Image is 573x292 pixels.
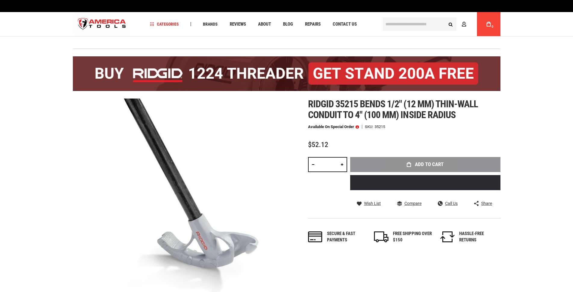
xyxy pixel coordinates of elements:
[364,201,381,206] span: Wish List
[73,13,131,36] a: store logo
[374,231,388,242] img: shipping
[73,56,500,91] img: BOGO: Buy the RIDGID® 1224 Threader (26092), get the 92467 200A Stand FREE!
[445,201,458,206] span: Call Us
[283,22,293,27] span: Blog
[357,201,381,206] a: Wish List
[333,22,357,27] span: Contact Us
[305,22,321,27] span: Repairs
[308,231,322,242] img: payments
[438,201,458,206] a: Call Us
[150,22,179,26] span: Categories
[330,20,360,28] a: Contact Us
[393,231,432,243] div: FREE SHIPPING OVER $150
[404,201,422,206] span: Compare
[365,125,375,129] strong: SKU
[227,20,249,28] a: Reviews
[459,231,498,243] div: HASSLE-FREE RETURNS
[230,22,246,27] span: Reviews
[440,231,455,242] img: returns
[308,98,478,121] span: Ridgid 35215 bends 1/2" (12 mm) thin-wall conduit to 4" (100 mm) inside radius
[73,13,131,36] img: America Tools
[258,22,271,27] span: About
[327,231,366,243] div: Secure & fast payments
[200,20,220,28] a: Brands
[280,20,296,28] a: Blog
[203,22,218,26] span: Brands
[375,125,385,129] div: 35215
[255,20,274,28] a: About
[302,20,323,28] a: Repairs
[397,201,422,206] a: Compare
[483,12,494,36] a: 0
[445,18,456,30] button: Search
[481,201,492,206] span: Share
[308,125,359,129] p: Available on Special Order
[308,140,328,149] span: $52.12
[492,25,494,28] span: 0
[147,20,182,28] a: Categories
